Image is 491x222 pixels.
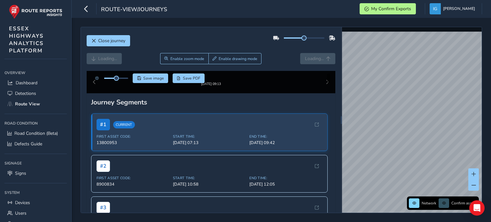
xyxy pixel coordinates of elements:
[360,3,416,14] button: My Confirm Exports
[249,181,322,186] span: End Time:
[4,188,67,197] div: System
[97,145,169,151] span: 13800953
[9,4,62,19] img: rr logo
[4,119,67,128] div: Road Condition
[98,38,125,44] span: Close journey
[113,126,135,134] span: Current
[191,87,230,91] div: [DATE] 09:13
[14,130,58,136] span: Road Condition (Beta)
[451,201,477,206] span: Confirm assets
[422,201,436,206] span: Network
[97,187,169,192] span: 8900834
[249,187,322,192] span: [DATE] 12:05
[173,145,245,151] span: [DATE] 07:13
[4,158,67,168] div: Signage
[143,76,164,81] span: Save image
[9,25,44,54] span: ESSEX HIGHWAYS ANALYTICS PLATFORM
[15,170,26,176] span: Signs
[4,128,67,139] a: Road Condition (Beta)
[4,197,67,208] a: Devices
[173,73,205,83] button: PDF
[173,139,245,144] span: Start Time:
[4,88,67,99] a: Detections
[133,73,168,83] button: Save
[4,208,67,218] a: Users
[15,101,40,107] span: Route View
[14,141,42,147] span: Defects Guide
[4,78,67,88] a: Dashboard
[443,3,475,14] span: [PERSON_NAME]
[430,3,441,14] img: diamond-layout
[249,145,322,151] span: [DATE] 09:42
[219,56,257,61] span: Enable drawing mode
[15,90,36,96] span: Detections
[15,210,27,216] span: Users
[91,103,331,112] div: Journey Segments
[430,3,477,14] button: [PERSON_NAME]
[97,124,110,135] span: # 1
[249,139,322,144] span: End Time:
[183,76,200,81] span: Save PDF
[4,68,67,78] div: Overview
[97,207,110,218] span: # 3
[191,80,230,87] img: Thumbnail frame
[170,56,204,61] span: Enable zoom mode
[97,181,169,186] span: First Asset Code:
[208,53,262,64] button: Draw
[97,139,169,144] span: First Asset Code:
[173,181,245,186] span: Start Time:
[469,200,485,216] div: Open Intercom Messenger
[87,35,130,46] button: Close journey
[16,80,37,86] span: Dashboard
[4,139,67,149] a: Defects Guide
[160,53,208,64] button: Zoom
[173,187,245,192] span: [DATE] 10:58
[4,168,67,179] a: Signs
[371,6,411,12] span: My Confirm Exports
[4,99,67,109] a: Route View
[15,200,30,206] span: Devices
[101,5,167,14] span: route-view/journeys
[97,165,110,177] span: # 2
